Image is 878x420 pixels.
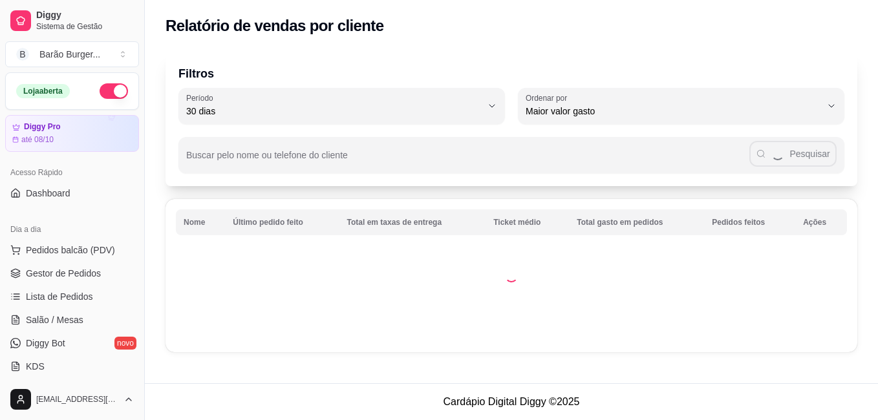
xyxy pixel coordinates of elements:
[21,134,54,145] article: até 08/10
[36,21,134,32] span: Sistema de Gestão
[526,92,572,103] label: Ordenar por
[26,267,101,280] span: Gestor de Pedidos
[5,384,139,415] button: [EMAIL_ADDRESS][DOMAIN_NAME]
[26,337,65,350] span: Diggy Bot
[5,240,139,260] button: Pedidos balcão (PDV)
[5,263,139,284] a: Gestor de Pedidos
[26,290,93,303] span: Lista de Pedidos
[186,105,482,118] span: 30 dias
[5,115,139,152] a: Diggy Proaté 08/10
[26,187,70,200] span: Dashboard
[5,310,139,330] a: Salão / Mesas
[178,65,844,83] p: Filtros
[5,162,139,183] div: Acesso Rápido
[518,88,844,124] button: Ordenar porMaior valor gasto
[186,92,217,103] label: Período
[166,16,384,36] h2: Relatório de vendas por cliente
[39,48,100,61] div: Barão Burger ...
[5,286,139,307] a: Lista de Pedidos
[100,83,128,99] button: Alterar Status
[145,383,878,420] footer: Cardápio Digital Diggy © 2025
[5,356,139,377] a: KDS
[26,360,45,373] span: KDS
[16,48,29,61] span: B
[36,10,134,21] span: Diggy
[26,244,115,257] span: Pedidos balcão (PDV)
[5,219,139,240] div: Dia a dia
[178,88,505,124] button: Período30 dias
[26,313,83,326] span: Salão / Mesas
[5,5,139,36] a: DiggySistema de Gestão
[505,269,518,282] div: Loading
[526,105,821,118] span: Maior valor gasto
[5,41,139,67] button: Select a team
[5,333,139,353] a: Diggy Botnovo
[24,122,61,132] article: Diggy Pro
[186,154,749,167] input: Buscar pelo nome ou telefone do cliente
[16,84,70,98] div: Loja aberta
[5,183,139,204] a: Dashboard
[36,394,118,404] span: [EMAIL_ADDRESS][DOMAIN_NAME]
